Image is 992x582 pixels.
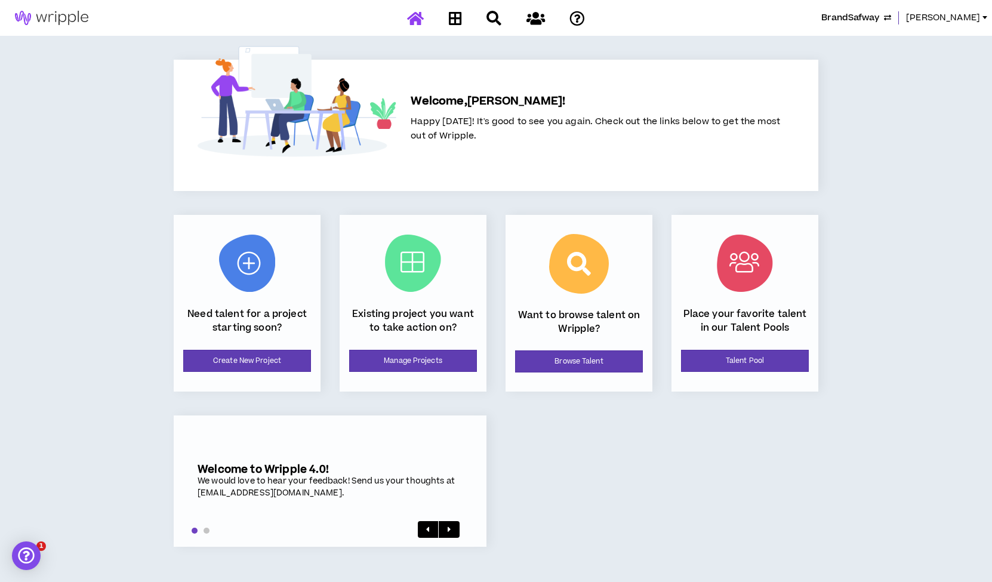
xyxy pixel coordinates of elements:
[183,350,311,372] a: Create New Project
[349,350,477,372] a: Manage Projects
[906,11,980,24] span: [PERSON_NAME]
[717,235,773,292] img: Talent Pool
[349,307,477,334] p: Existing project you want to take action on?
[183,307,311,334] p: Need talent for a project starting soon?
[821,11,891,24] button: BrandSafway
[12,541,41,570] div: Open Intercom Messenger
[821,11,879,24] span: BrandSafway
[219,235,275,292] img: New Project
[681,307,809,334] p: Place your favorite talent in our Talent Pools
[515,309,643,335] p: Want to browse talent on Wripple?
[411,115,780,142] span: Happy [DATE]! It's good to see you again. Check out the links below to get the most out of Wripple.
[198,463,463,476] h5: Welcome to Wripple 4.0!
[515,350,643,372] a: Browse Talent
[681,350,809,372] a: Talent Pool
[411,93,780,110] h5: Welcome, [PERSON_NAME] !
[36,541,46,551] span: 1
[385,235,441,292] img: Current Projects
[198,476,463,499] div: We would love to hear your feedback! Send us your thoughts at [EMAIL_ADDRESS][DOMAIN_NAME].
